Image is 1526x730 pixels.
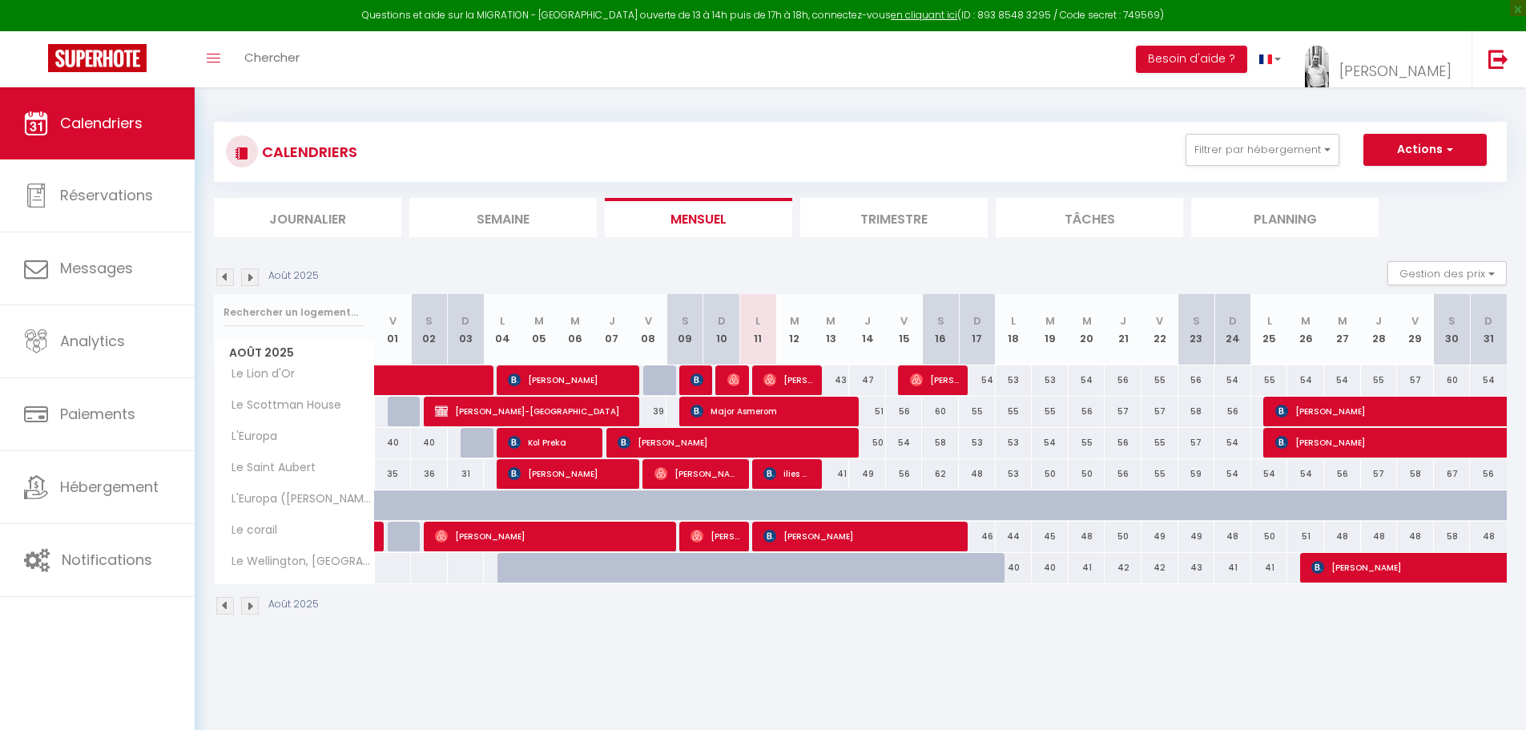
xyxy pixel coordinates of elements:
div: 54 [1470,365,1507,395]
span: ilies Ghedhab [763,458,812,489]
span: [PERSON_NAME] [508,365,630,395]
span: Kol Preka [508,427,594,458]
th: 03 [448,294,485,365]
span: Chercher [244,49,300,66]
div: 54 [1032,428,1069,458]
abbr: M [570,313,580,329]
div: 55 [959,397,996,426]
a: ... [PERSON_NAME] [1293,31,1472,87]
th: 28 [1361,294,1398,365]
th: 09 [666,294,703,365]
abbr: L [500,313,505,329]
th: 12 [776,294,813,365]
div: 41 [813,459,850,489]
div: 56 [1324,459,1361,489]
span: Paiements [60,404,135,424]
span: Réservations [60,185,153,205]
abbr: V [389,313,397,329]
abbr: M [790,313,799,329]
abbr: M [1301,313,1311,329]
img: logout [1488,49,1508,69]
div: 54 [886,428,923,458]
th: 19 [1032,294,1069,365]
span: L'Europa [217,428,281,446]
span: Le Scottman House [217,397,345,414]
div: 57 [1397,365,1434,395]
div: 56 [886,459,923,489]
div: 48 [1214,522,1251,551]
li: Tâches [996,198,1183,237]
div: 58 [1434,522,1471,551]
abbr: V [645,313,652,329]
a: en cliquant ici [891,8,957,22]
div: 55 [1361,365,1398,395]
div: 54 [1069,365,1105,395]
div: 48 [1361,522,1398,551]
div: 56 [1105,459,1141,489]
span: Août 2025 [215,341,374,365]
div: 58 [1397,459,1434,489]
span: Analytics [60,331,125,351]
div: 50 [1032,459,1069,489]
div: 55 [1141,459,1178,489]
div: 48 [1324,522,1361,551]
span: [PERSON_NAME] [910,365,959,395]
div: 48 [1470,522,1507,551]
abbr: M [1338,313,1347,329]
p: Août 2025 [268,597,319,612]
div: 60 [922,397,959,426]
span: [PERSON_NAME] [654,458,740,489]
div: 54 [1214,459,1251,489]
div: 49 [1178,522,1215,551]
div: 57 [1141,397,1178,426]
img: Super Booking [48,44,147,72]
div: 56 [1214,397,1251,426]
div: 56 [1470,459,1507,489]
div: 45 [1032,522,1069,551]
th: 22 [1141,294,1178,365]
div: 53 [996,365,1033,395]
span: Le Lion d'Or [217,365,299,383]
div: 51 [1287,522,1324,551]
span: [PERSON_NAME] [763,365,812,395]
span: Notifications [62,550,152,570]
img: ... [1305,46,1329,98]
div: 55 [1251,365,1288,395]
th: 26 [1287,294,1324,365]
a: Chercher [232,31,312,87]
span: [PERSON_NAME] [1339,61,1452,81]
div: 42 [1141,553,1178,583]
div: 58 [922,428,959,458]
abbr: S [937,313,944,329]
div: 57 [1178,428,1215,458]
button: Gestion des prix [1387,261,1507,285]
div: 57 [1105,397,1141,426]
div: 40 [996,553,1033,583]
th: 25 [1251,294,1288,365]
div: 49 [1141,522,1178,551]
th: 15 [886,294,923,365]
div: 54 [1214,365,1251,395]
div: 58 [1178,397,1215,426]
div: 43 [1178,553,1215,583]
div: 48 [1069,522,1105,551]
abbr: S [1193,313,1200,329]
abbr: V [900,313,908,329]
span: Marecaux Axel [691,365,703,395]
abbr: S [1448,313,1456,329]
th: 29 [1397,294,1434,365]
span: Le Wellington, [GEOGRAPHIC_DATA] [217,553,377,571]
div: 39 [630,397,667,426]
span: Le Saint Aubert [217,459,320,477]
span: L'Europa ([PERSON_NAME]) [217,490,377,508]
div: 62 [922,459,959,489]
div: 56 [1105,365,1141,395]
abbr: D [461,313,469,329]
abbr: M [826,313,835,329]
abbr: M [534,313,544,329]
div: 41 [1214,553,1251,583]
div: 46 [959,522,996,551]
span: [PERSON_NAME] [727,365,739,395]
div: 50 [1105,522,1141,551]
abbr: M [1045,313,1055,329]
